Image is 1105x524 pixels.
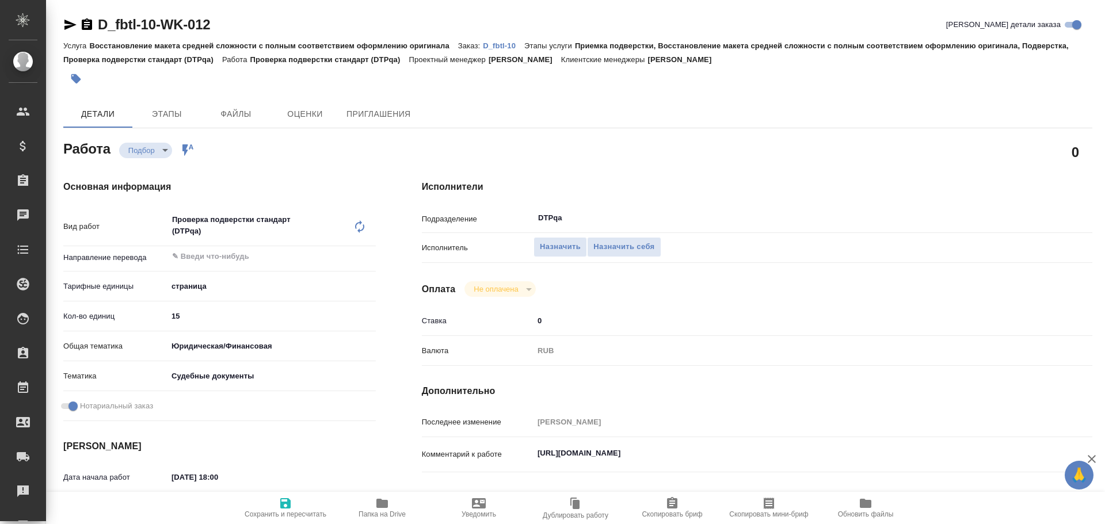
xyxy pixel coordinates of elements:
div: Юридическая/Финансовая [167,336,376,356]
h4: Основная информация [63,180,376,194]
button: Скопировать бриф [624,492,721,524]
h4: Оплата [422,282,456,296]
span: Нотариальный заказ [80,400,153,412]
button: Обновить файлы [817,492,914,524]
div: страница [167,277,376,296]
span: Папка на Drive [359,510,406,518]
p: Кол-во единиц [63,311,167,322]
button: Не оплачена [470,284,521,294]
p: Ставка [422,315,534,327]
span: 🙏 [1069,463,1089,487]
button: Уведомить [430,492,527,524]
a: D_fbtl-10-WK-012 [98,17,211,32]
input: ✎ Введи что-нибудь [167,469,268,485]
input: ✎ Введи что-нибудь [171,250,334,263]
p: Тематика [63,370,167,382]
p: Работа [222,55,250,64]
div: Судебные документы [167,366,376,386]
span: Этапы [139,107,195,121]
span: Скопировать бриф [642,510,702,518]
p: Общая тематика [63,341,167,352]
span: Оценки [277,107,333,121]
span: Детали [70,107,125,121]
button: Добавить тэг [63,66,89,91]
button: Сохранить и пересчитать [237,492,334,524]
input: ✎ Введи что-нибудь [534,312,1037,329]
p: Направление перевода [63,252,167,263]
span: [PERSON_NAME] детали заказа [946,19,1061,30]
p: Подразделение [422,213,534,225]
p: [PERSON_NAME] [489,55,561,64]
p: Исполнитель [422,242,534,254]
h2: 0 [1072,142,1079,162]
button: Open [369,255,372,258]
p: Последнее изменение [422,416,534,428]
textarea: [URL][DOMAIN_NAME] [534,443,1037,463]
p: Вид работ [63,221,167,232]
h4: Дополнительно [422,384,1092,398]
button: Open [1030,217,1032,219]
p: Дата начала работ [63,472,167,483]
p: D_fbtl-10 [483,41,524,50]
p: Услуга [63,41,89,50]
span: Сохранить и пересчитать [245,510,326,518]
button: Дублировать работу [527,492,624,524]
p: Этапы услуги [524,41,575,50]
h4: [PERSON_NAME] [63,439,376,453]
div: Подбор [464,281,535,297]
input: Пустое поле [534,414,1037,430]
span: Файлы [208,107,264,121]
textarea: /Clients/fbtl/Orders/D_fbtl-10/DTP/D_fbtl-10-WK-012 [534,488,1037,507]
span: Приглашения [346,107,411,121]
button: Скопировать ссылку [80,18,94,32]
p: Комментарий к работе [422,449,534,460]
span: Назначить себя [593,240,654,254]
button: Назначить себя [587,237,661,257]
p: Тарифные единицы [63,281,167,292]
span: Уведомить [462,510,496,518]
button: 🙏 [1065,461,1093,489]
h4: Исполнители [422,180,1092,194]
span: Дублировать работу [543,511,608,519]
p: [PERSON_NAME] [648,55,721,64]
span: Назначить [540,240,581,254]
div: RUB [534,341,1037,361]
button: Подбор [125,146,158,155]
p: Проектный менеджер [409,55,488,64]
h2: Работа [63,137,110,158]
input: ✎ Введи что-нибудь [167,308,376,324]
a: D_fbtl-10 [483,40,524,50]
button: Скопировать ссылку для ЯМессенджера [63,18,77,32]
span: Скопировать мини-бриф [729,510,808,518]
button: Папка на Drive [334,492,430,524]
p: Проверка подверстки стандарт (DTPqa) [250,55,409,64]
p: Валюта [422,345,534,357]
button: Назначить [534,237,587,257]
p: Заказ: [458,41,483,50]
button: Скопировать мини-бриф [721,492,817,524]
p: Восстановление макета средней сложности с полным соответствием оформлению оригинала [89,41,458,50]
p: Клиентские менеджеры [561,55,648,64]
div: Подбор [119,143,172,158]
span: Обновить файлы [838,510,894,518]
